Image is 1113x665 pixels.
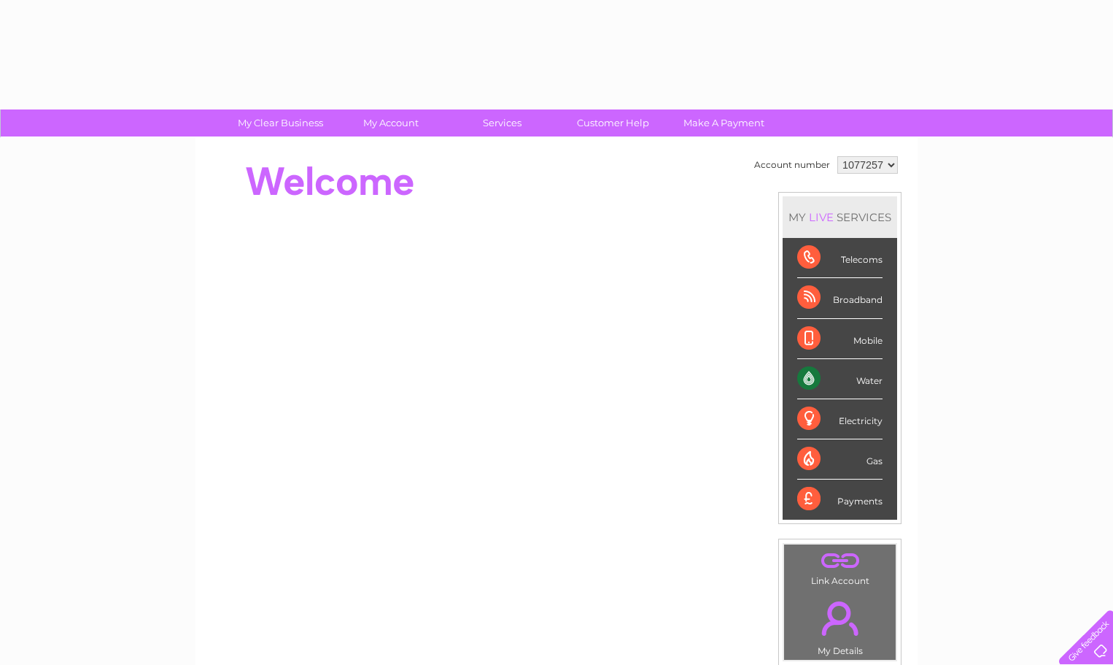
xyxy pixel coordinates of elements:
td: Link Account [783,544,896,590]
div: MY SERVICES [783,196,897,238]
a: Services [442,109,562,137]
div: LIVE [806,210,837,224]
a: My Clear Business [220,109,341,137]
div: Telecoms [797,238,883,278]
a: . [788,548,892,574]
td: My Details [783,589,896,661]
div: Mobile [797,319,883,359]
div: Gas [797,439,883,480]
a: Customer Help [553,109,673,137]
div: Water [797,359,883,399]
div: Broadband [797,278,883,318]
a: Make A Payment [664,109,784,137]
a: . [788,593,892,644]
div: Electricity [797,399,883,439]
div: Payments [797,480,883,519]
td: Account number [751,153,834,177]
a: My Account [331,109,451,137]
